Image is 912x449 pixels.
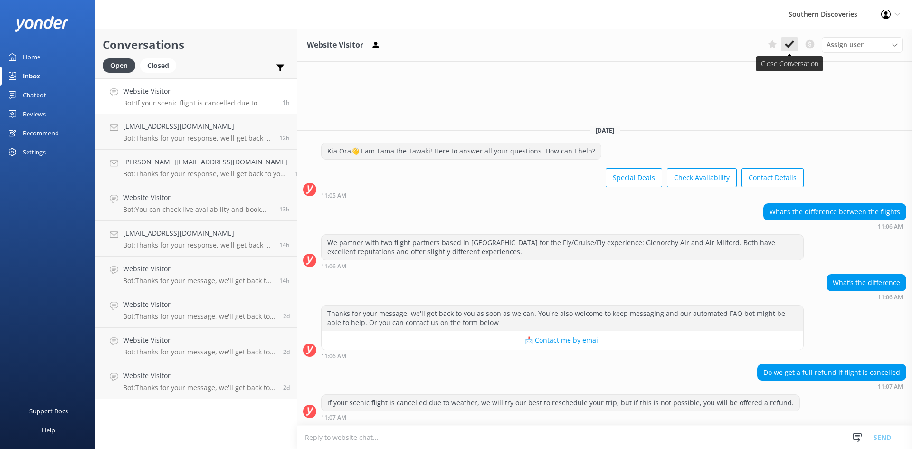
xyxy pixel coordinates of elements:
div: If your scenic flight is cancelled due to weather, we will try our best to reschedule your trip, ... [322,395,799,411]
div: We partner with two flight partners based in [GEOGRAPHIC_DATA] for the Fly/Cruise/Fly experience:... [322,235,803,260]
span: Sep 27 2025 07:27pm (UTC +13:00) Pacific/Auckland [283,383,290,392]
button: Check Availability [667,168,737,187]
span: Sep 28 2025 09:11am (UTC +13:00) Pacific/Auckland [283,312,290,320]
span: Sep 29 2025 10:40pm (UTC +13:00) Pacific/Auckland [279,241,290,249]
strong: 11:07 AM [321,415,346,420]
div: Support Docs [29,401,68,420]
h4: Website Visitor [123,264,272,274]
div: Home [23,48,40,67]
div: Sep 30 2025 11:07am (UTC +13:00) Pacific/Auckland [321,414,800,420]
h4: Website Visitor [123,371,276,381]
a: Website VisitorBot:Thanks for your message, we'll get back to you as soon as we can. You're also ... [95,363,297,399]
strong: 11:06 AM [321,264,346,269]
p: Bot: Thanks for your message, we'll get back to you as soon as we can. You're also welcome to kee... [123,348,276,356]
a: [EMAIL_ADDRESS][DOMAIN_NAME]Bot:Thanks for your response, we'll get back to you as soon as we can... [95,114,297,150]
p: Bot: You can check live availability and book your Milford Sound adventure on our website. [123,205,272,214]
div: Kia Ora👋 I am Tama the Tawaki! Here to answer all your questions. How can I help? [322,143,601,159]
button: Contact Details [741,168,804,187]
a: Open [103,60,140,70]
a: Website VisitorBot:If your scenic flight is cancelled due to weather, we will try our best to res... [95,78,297,114]
span: Sep 29 2025 11:29pm (UTC +13:00) Pacific/Auckland [294,170,305,178]
p: Bot: Thanks for your response, we'll get back to you as soon as we can during opening hours. [123,170,287,178]
div: Sep 30 2025 11:05am (UTC +13:00) Pacific/Auckland [321,192,804,199]
button: 📩 Contact me by email [322,331,803,350]
a: Closed [140,60,181,70]
a: Website VisitorBot:Thanks for your message, we'll get back to you as soon as we can. You're also ... [95,292,297,328]
a: Website VisitorBot:Thanks for your message, we'll get back to you as soon as we can. You're also ... [95,328,297,363]
p: Bot: Thanks for your message, we'll get back to you as soon as we can. You're also welcome to kee... [123,277,272,285]
p: Bot: Thanks for your message, we'll get back to you as soon as we can. You're also welcome to kee... [123,383,276,392]
button: Special Deals [606,168,662,187]
div: Recommend [23,124,59,143]
strong: 11:06 AM [321,353,346,359]
h4: Website Visitor [123,335,276,345]
div: Thanks for your message, we'll get back to you as soon as we can. You're also welcome to keep mes... [322,306,803,331]
div: What’s the difference between the flights [764,204,906,220]
div: Sep 30 2025 11:06am (UTC +13:00) Pacific/Auckland [763,223,906,229]
span: [DATE] [590,126,620,134]
strong: 11:07 AM [878,384,903,390]
div: Sep 30 2025 11:06am (UTC +13:00) Pacific/Auckland [321,353,804,359]
span: Sep 27 2025 08:54pm (UTC +13:00) Pacific/Auckland [283,348,290,356]
p: Bot: Thanks for your message, we'll get back to you as soon as we can. You're also welcome to kee... [123,312,276,321]
div: Closed [140,58,176,73]
p: Bot: If your scenic flight is cancelled due to weather, we will try our best to reschedule your t... [123,99,275,107]
div: Chatbot [23,86,46,105]
h4: Website Visitor [123,192,272,203]
div: Inbox [23,67,40,86]
div: Do we get a full refund if flight is cancelled [758,364,906,381]
a: Website VisitorBot:Thanks for your message, we'll get back to you as soon as we can. You're also ... [95,257,297,292]
span: Sep 30 2025 11:07am (UTC +13:00) Pacific/Auckland [283,98,290,106]
a: Website VisitorBot:You can check live availability and book your Milford Sound adventure on our w... [95,185,297,221]
span: Sep 30 2025 12:42am (UTC +13:00) Pacific/Auckland [279,134,290,142]
div: Help [42,420,55,439]
div: Sep 30 2025 11:06am (UTC +13:00) Pacific/Auckland [321,263,804,269]
h4: Website Visitor [123,86,275,96]
strong: 11:06 AM [878,224,903,229]
h4: Website Visitor [123,299,276,310]
h3: Website Visitor [307,39,363,51]
div: Assign User [822,37,902,52]
h4: [PERSON_NAME][EMAIL_ADDRESS][DOMAIN_NAME] [123,157,287,167]
span: Sep 29 2025 11:27pm (UTC +13:00) Pacific/Auckland [279,205,290,213]
div: Open [103,58,135,73]
a: [PERSON_NAME][EMAIL_ADDRESS][DOMAIN_NAME]Bot:Thanks for your response, we'll get back to you as s... [95,150,297,185]
div: Sep 30 2025 11:07am (UTC +13:00) Pacific/Auckland [757,383,906,390]
div: Settings [23,143,46,162]
h2: Conversations [103,36,290,54]
p: Bot: Thanks for your response, we'll get back to you as soon as we can during opening hours. [123,241,272,249]
strong: 11:06 AM [878,295,903,300]
p: Bot: Thanks for your response, we'll get back to you as soon as we can during opening hours. [123,134,272,143]
div: Reviews [23,105,46,124]
span: Sep 29 2025 10:28pm (UTC +13:00) Pacific/Auckland [279,277,290,285]
a: [EMAIL_ADDRESS][DOMAIN_NAME]Bot:Thanks for your response, we'll get back to you as soon as we can... [95,221,297,257]
h4: [EMAIL_ADDRESS][DOMAIN_NAME] [123,228,272,239]
strong: 11:05 AM [321,193,346,199]
h4: [EMAIL_ADDRESS][DOMAIN_NAME] [123,121,272,132]
div: What’s the difference [827,275,906,291]
img: yonder-white-logo.png [14,16,69,32]
span: Assign user [826,39,864,50]
div: Sep 30 2025 11:06am (UTC +13:00) Pacific/Auckland [826,294,906,300]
